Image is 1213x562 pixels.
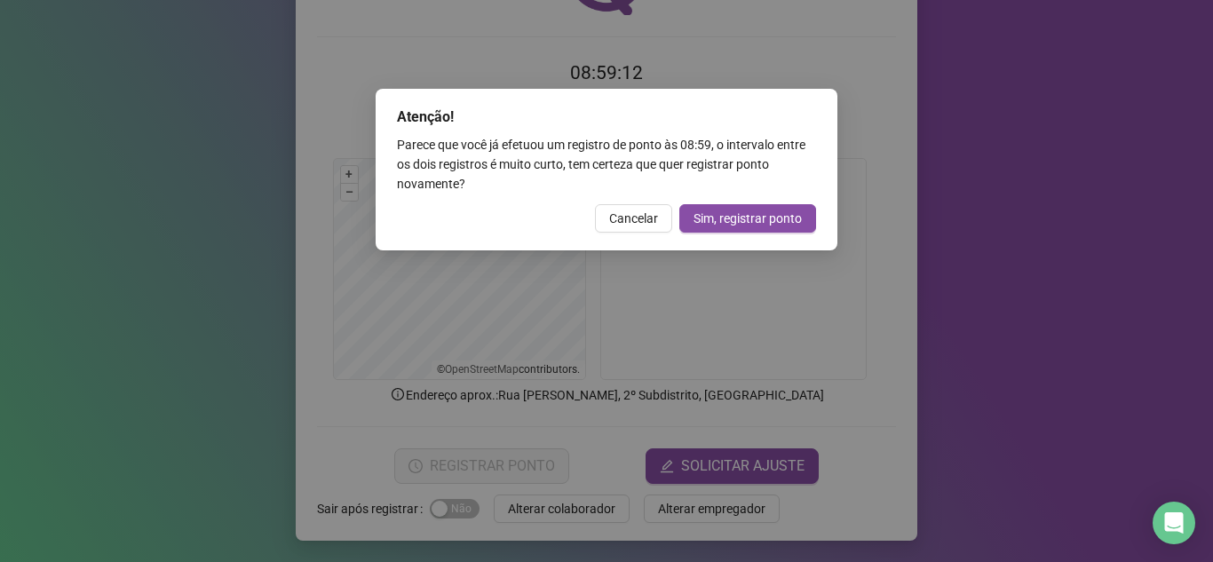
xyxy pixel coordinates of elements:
[679,204,816,233] button: Sim, registrar ponto
[595,204,672,233] button: Cancelar
[609,209,658,228] span: Cancelar
[397,107,816,128] div: Atenção!
[397,135,816,194] div: Parece que você já efetuou um registro de ponto às 08:59 , o intervalo entre os dois registros é ...
[694,209,802,228] span: Sim, registrar ponto
[1153,502,1195,544] div: Open Intercom Messenger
